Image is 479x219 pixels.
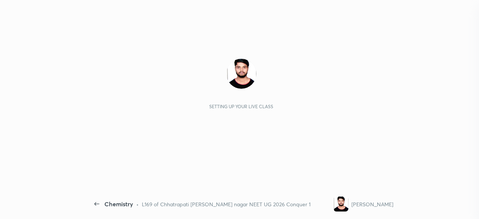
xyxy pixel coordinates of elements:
[209,104,273,109] div: Setting up your live class
[104,200,133,209] div: Chemistry
[333,197,348,212] img: 66874679623d4816b07f54b5b4078b8d.jpg
[142,200,311,208] div: L169 of Chhatrapati [PERSON_NAME] nagar NEET UG 2026 Conquer 1
[351,200,393,208] div: [PERSON_NAME]
[136,200,139,208] div: •
[226,59,256,89] img: 66874679623d4816b07f54b5b4078b8d.jpg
